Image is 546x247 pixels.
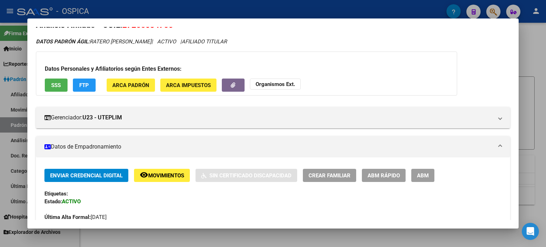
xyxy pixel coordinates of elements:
mat-panel-title: Datos de Empadronamiento [44,143,493,151]
span: Sin Certificado Discapacidad [209,172,291,179]
span: [DATE] [44,214,107,220]
span: ABM [417,172,429,179]
strong: Estado: [44,198,62,205]
span: SSS [51,82,61,88]
strong: Organismos Ext. [256,81,295,87]
strong: ACTIVO [62,198,81,205]
button: SSS [45,79,68,92]
button: Organismos Ext. [250,79,301,90]
button: ABM Rápido [362,169,406,182]
mat-icon: remove_red_eye [140,171,148,179]
button: ARCA Padrón [107,79,155,92]
button: FTP [73,79,96,92]
span: ARCA Impuestos [166,82,211,88]
span: Movimientos [148,172,184,179]
span: Enviar Credencial Digital [50,172,123,179]
mat-expansion-panel-header: Gerenciador:U23 - UTEPLIM [36,107,510,128]
strong: Etiquetas: [44,190,68,197]
mat-panel-title: Gerenciador: [44,113,493,122]
button: Movimientos [134,169,190,182]
button: Enviar Credencial Digital [44,169,128,182]
span: AFILIADO TITULAR [182,38,227,45]
button: Crear Familiar [303,169,356,182]
button: ARCA Impuestos [160,79,216,92]
button: Sin Certificado Discapacidad [196,169,297,182]
strong: U23 - UTEPLIM [82,113,122,122]
h3: Datos Personales y Afiliatorios según Entes Externos: [45,65,448,73]
span: FTP [79,82,89,88]
button: ABM [411,169,434,182]
span: RATERO [PERSON_NAME] [36,38,151,45]
span: Crear Familiar [309,172,350,179]
strong: DATOS PADRÓN ÁGIL: [36,38,90,45]
span: ABM Rápido [368,172,400,179]
div: Open Intercom Messenger [522,223,539,240]
span: ARCA Padrón [112,82,149,88]
mat-expansion-panel-header: Datos de Empadronamiento [36,136,510,157]
span: 27266034755 [122,20,173,29]
i: | ACTIVO | [36,38,227,45]
strong: Última Alta Formal: [44,214,91,220]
